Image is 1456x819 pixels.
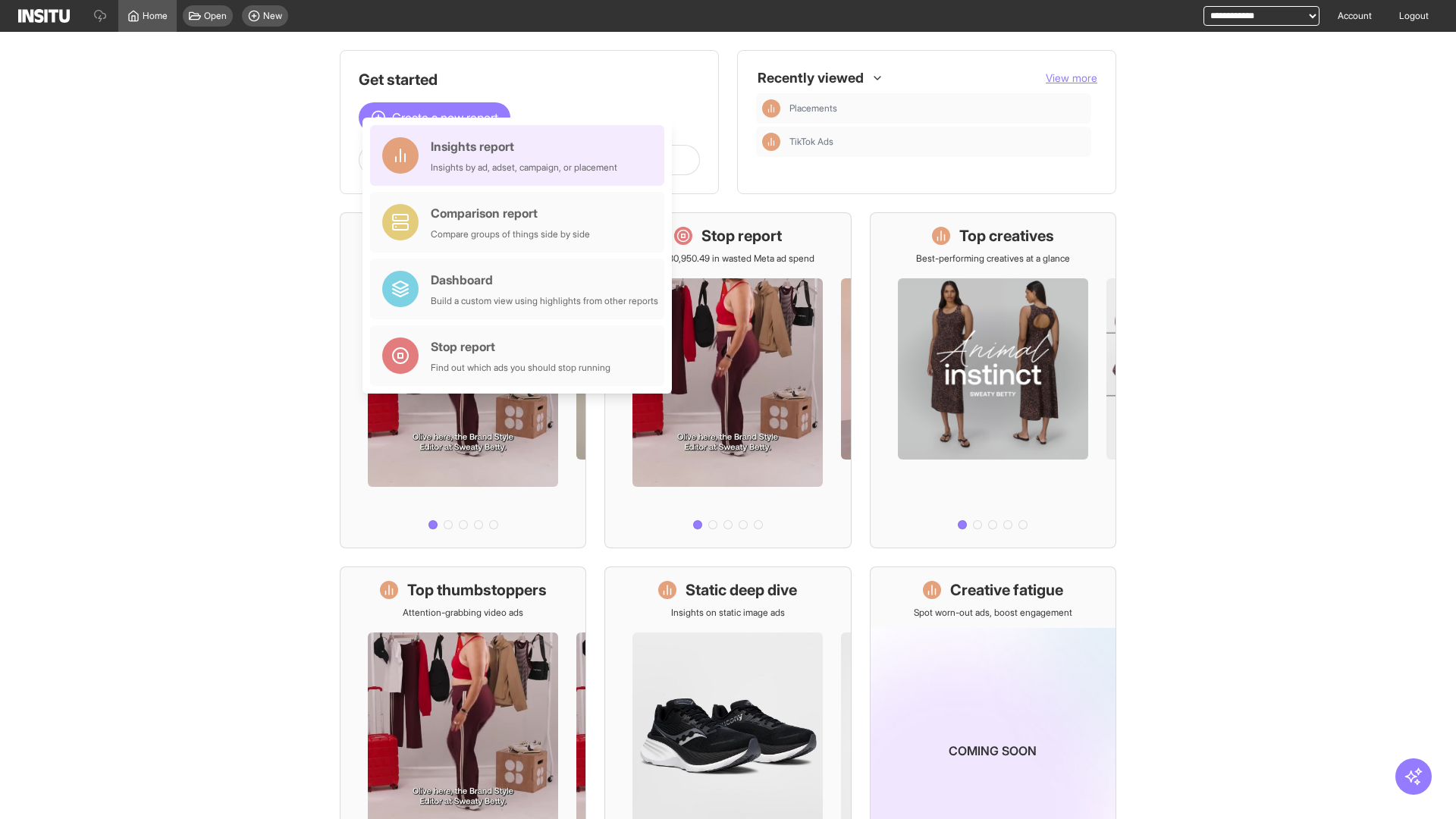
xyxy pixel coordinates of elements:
[701,225,782,246] h1: Stop report
[789,102,837,115] span: Placements
[1046,71,1097,84] span: View more
[916,253,1070,265] p: Best-performing creatives at a glance
[359,69,700,90] h1: Get started
[789,102,1085,115] span: Placements
[143,10,168,22] span: Home
[604,212,851,548] a: Stop reportSave £30,950.49 in wasted Meta ad spend
[431,295,658,307] div: Build a custom view using highlights from other reports
[762,99,780,118] div: Insights
[686,579,797,601] h1: Static deep dive
[431,271,658,289] div: Dashboard
[392,108,498,127] span: Create a new report
[340,212,586,548] a: What's live nowSee all active ads instantly
[1046,71,1097,86] button: View more
[870,212,1116,548] a: Top creativesBest-performing creatives at a glance
[204,10,227,22] span: Open
[431,204,590,222] div: Comparison report
[407,579,547,601] h1: Top thumbstoppers
[359,102,510,133] button: Create a new report
[431,137,617,155] div: Insights report
[431,362,610,374] div: Find out which ads you should stop running
[431,228,590,240] div: Compare groups of things side by side
[431,162,617,174] div: Insights by ad, adset, campaign, or placement
[959,225,1054,246] h1: Top creatives
[789,136,833,148] span: TikTok Ads
[671,607,785,619] p: Insights on static image ads
[18,9,70,23] img: Logo
[641,253,814,265] p: Save £30,950.49 in wasted Meta ad spend
[263,10,282,22] span: New
[431,337,610,356] div: Stop report
[762,133,780,151] div: Insights
[789,136,1085,148] span: TikTok Ads
[403,607,523,619] p: Attention-grabbing video ads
